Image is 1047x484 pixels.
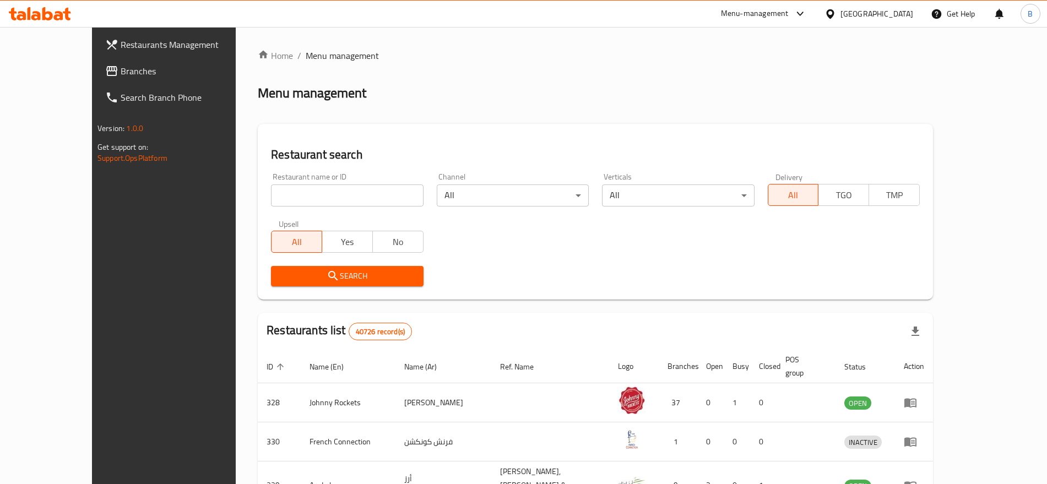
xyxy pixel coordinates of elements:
span: Ref. Name [500,360,548,373]
a: Home [258,49,293,62]
h2: Restaurant search [271,146,920,163]
span: Search [280,269,414,283]
span: Search Branch Phone [121,91,258,104]
span: Branches [121,64,258,78]
span: Yes [327,234,368,250]
span: All [773,187,815,203]
h2: Menu management [258,84,366,102]
a: Branches [96,58,267,84]
div: All [437,184,589,206]
span: Name (Ar) [404,360,451,373]
img: Johnny Rockets [618,387,645,414]
button: TGO [818,184,869,206]
button: All [271,231,322,253]
div: [GEOGRAPHIC_DATA] [840,8,913,20]
th: Open [697,350,724,383]
div: Total records count [349,323,412,340]
span: Restaurants Management [121,38,258,51]
td: 328 [258,383,301,422]
div: All [602,184,754,206]
span: POS group [785,353,822,379]
td: فرنش كونكشن [395,422,491,461]
span: Version: [97,121,124,135]
td: 0 [750,422,777,461]
a: Restaurants Management [96,31,267,58]
td: 37 [659,383,697,422]
td: 330 [258,422,301,461]
button: No [372,231,424,253]
td: 0 [697,383,724,422]
span: TGO [823,187,865,203]
span: ID [267,360,287,373]
td: 1 [724,383,750,422]
label: Upsell [279,220,299,227]
label: Delivery [775,173,803,181]
button: Search [271,266,423,286]
span: 40726 record(s) [349,327,411,337]
button: Yes [322,231,373,253]
div: Export file [902,318,929,345]
li: / [297,49,301,62]
a: Search Branch Phone [96,84,267,111]
span: All [276,234,318,250]
button: All [768,184,819,206]
span: B [1028,8,1033,20]
div: Menu [904,435,924,448]
td: French Connection [301,422,395,461]
span: Name (En) [310,360,358,373]
th: Branches [659,350,697,383]
span: TMP [874,187,915,203]
h2: Restaurants list [267,322,412,340]
span: 1.0.0 [126,121,143,135]
a: Support.OpsPlatform [97,151,167,165]
span: OPEN [844,397,871,410]
span: INACTIVE [844,436,882,449]
td: 0 [697,422,724,461]
button: TMP [869,184,920,206]
th: Action [895,350,933,383]
td: [PERSON_NAME] [395,383,491,422]
div: Menu-management [721,7,789,20]
div: Menu [904,396,924,409]
nav: breadcrumb [258,49,933,62]
span: Get support on: [97,140,148,154]
td: 0 [724,422,750,461]
img: French Connection [618,426,645,453]
span: Status [844,360,880,373]
td: 0 [750,383,777,422]
span: Menu management [306,49,379,62]
td: Johnny Rockets [301,383,395,422]
input: Search for restaurant name or ID.. [271,184,423,206]
th: Closed [750,350,777,383]
th: Logo [609,350,659,383]
td: 1 [659,422,697,461]
span: No [377,234,419,250]
th: Busy [724,350,750,383]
